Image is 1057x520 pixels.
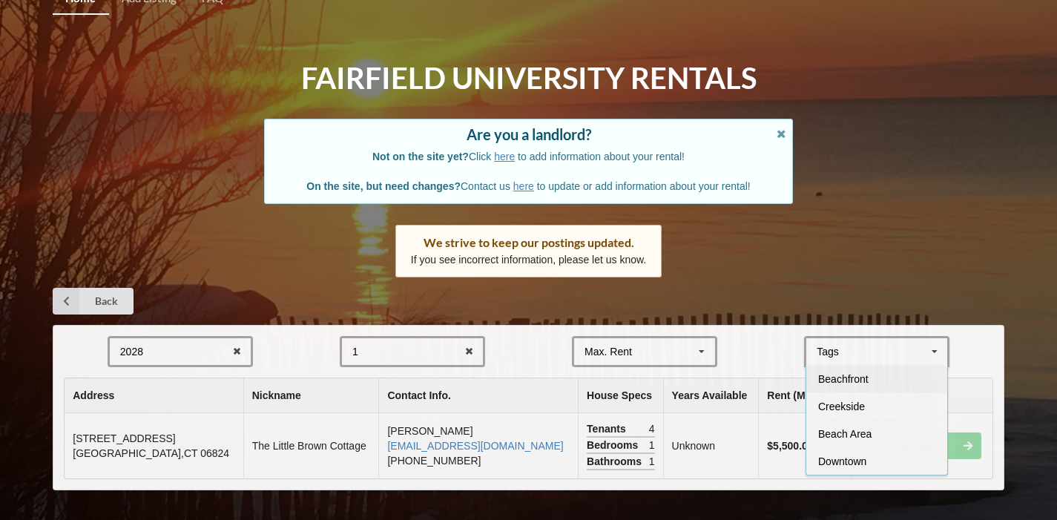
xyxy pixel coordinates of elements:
td: Unknown [663,413,759,478]
div: We strive to keep our postings updated. [411,235,647,250]
h1: Fairfield University Rentals [301,59,757,97]
span: Beach Area [818,428,872,440]
b: $5,500.00 [767,440,813,452]
p: If you see incorrect information, please let us know. [411,252,647,267]
span: Downtown [818,455,866,467]
a: here [513,180,534,192]
span: Creekside [818,401,865,412]
div: Max. Rent [585,346,632,357]
div: 1 [352,346,358,357]
div: Are you a landlord? [280,127,777,142]
span: [GEOGRAPHIC_DATA] , CT 06824 [73,447,229,459]
span: 1 [649,454,655,469]
span: Tenants [587,421,630,436]
span: 4 [649,421,655,436]
th: Rent (Monthly) [758,378,851,413]
span: Bedrooms [587,438,642,452]
th: House Specs [578,378,663,413]
th: Address [65,378,243,413]
span: Contact us to update or add information about your rental! [306,180,750,192]
span: 1 [649,438,655,452]
td: The Little Brown Cottage [243,413,379,478]
a: here [494,151,515,162]
span: Beachfront [818,373,869,385]
td: [PERSON_NAME] [PHONE_NUMBER] [378,413,578,478]
a: Back [53,288,134,315]
th: Years Available [663,378,759,413]
b: On the site, but need changes? [306,180,461,192]
th: Nickname [243,378,379,413]
th: Contact Info. [378,378,578,413]
a: [EMAIL_ADDRESS][DOMAIN_NAME] [387,440,563,452]
span: Bathrooms [587,454,645,469]
span: [STREET_ADDRESS] [73,432,175,444]
span: Click to add information about your rental! [372,151,685,162]
div: 2028 [120,346,143,357]
b: Not on the site yet? [372,151,469,162]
